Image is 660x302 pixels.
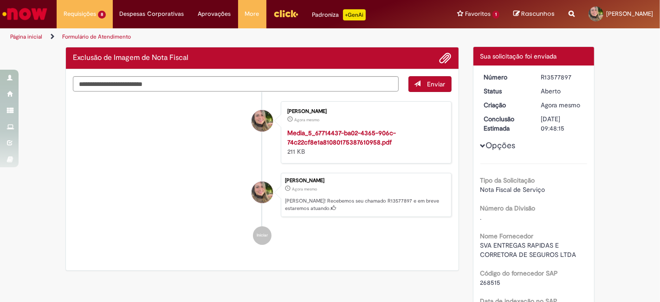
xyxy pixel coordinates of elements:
a: Rascunhos [513,10,555,19]
span: Agora mesmo [292,186,317,192]
dt: Número [477,72,534,82]
li: Lisandra Rodrigues Carvalho [73,173,452,217]
textarea: Digite sua mensagem aqui... [73,76,399,92]
a: Página inicial [10,33,42,40]
span: . [480,213,482,222]
div: 29/09/2025 15:48:11 [541,100,584,110]
div: [PERSON_NAME] [287,109,442,114]
span: Favoritos [465,9,491,19]
span: [PERSON_NAME] [606,10,653,18]
div: [DATE] 09:48:15 [541,114,584,133]
b: Tipo da Solicitação [480,176,535,184]
span: 1 [492,11,499,19]
time: 29/09/2025 15:48:11 [541,101,580,109]
b: Código do fornecedor SAP [480,269,558,277]
img: ServiceNow [1,5,49,23]
span: Agora mesmo [294,117,319,123]
div: 211 KB [287,128,442,156]
span: Despesas Corporativas [120,9,184,19]
a: Formulário de Atendimento [62,33,131,40]
span: More [245,9,259,19]
dt: Criação [477,100,534,110]
ul: Histórico de tíquete [73,92,452,255]
a: Media_5_67714437-ba02-4365-906c-74c22cf8e1a81080175387610958.pdf [287,129,396,146]
span: Aprovações [198,9,231,19]
dt: Status [477,86,534,96]
div: [PERSON_NAME] [285,178,446,184]
p: +GenAi [343,9,366,20]
span: 8 [98,11,106,19]
img: click_logo_yellow_360x200.png [273,7,298,20]
time: 29/09/2025 15:48:02 [294,117,319,123]
span: Agora mesmo [541,101,580,109]
div: Padroniza [312,9,366,20]
time: 29/09/2025 15:48:11 [292,186,317,192]
p: [PERSON_NAME]! Recebemos seu chamado R13577897 e em breve estaremos atuando. [285,197,446,212]
b: Número da Divisão [480,204,536,212]
button: Enviar [408,76,452,92]
ul: Trilhas de página [7,28,433,46]
span: Requisições [64,9,96,19]
span: 268515 [480,278,501,287]
span: Enviar [427,80,446,88]
button: Adicionar anexos [440,52,452,64]
span: Nota Fiscal de Serviço [480,185,545,194]
div: R13577897 [541,72,584,82]
span: Sua solicitação foi enviada [480,52,557,60]
div: Lisandra Rodrigues Carvalho [252,110,273,131]
span: SVA ENTREGAS RAPIDAS E CORRETORA DE SEGUROS LTDA [480,241,576,259]
dt: Conclusão Estimada [477,114,534,133]
div: Aberto [541,86,584,96]
b: Nome Fornecedor [480,232,534,240]
span: Rascunhos [521,9,555,18]
div: Lisandra Rodrigues Carvalho [252,182,273,203]
h2: Exclusão de Imagem de Nota Fiscal Histórico de tíquete [73,54,188,62]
